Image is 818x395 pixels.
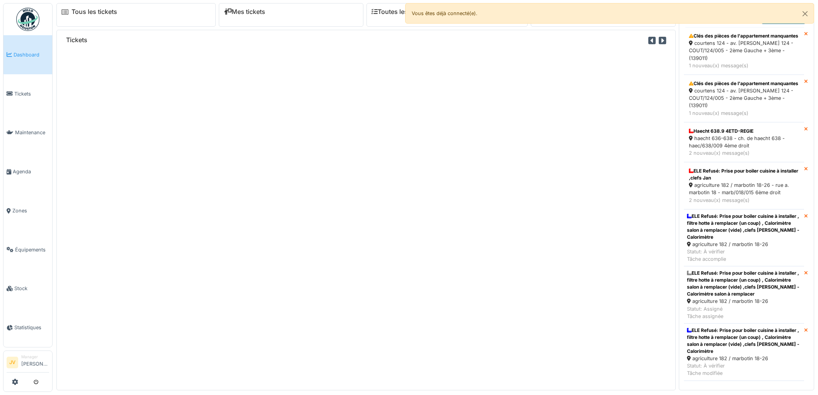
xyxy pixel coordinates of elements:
a: Statistiques [3,308,52,347]
span: Zones [12,207,49,214]
div: Clés des pièces de l'appartement manquantes [689,32,799,39]
div: 1 nouveau(x) message(s) [689,62,799,69]
span: Tickets [14,90,49,97]
span: Agenda [13,168,49,175]
a: ELE Refusé: Prise pour boiler cuisine à installer , filtre hotte à remplacer (un coup) , Calorimè... [684,266,804,323]
div: agriculture 182 / marbotin 18-26 [687,298,801,305]
a: Agenda [3,152,52,191]
a: Clés des pièces de l'appartement manquantes courtens 124 - av. [PERSON_NAME] 124 - COUT/124/005 -... [684,27,804,75]
a: Zones [3,191,52,230]
div: ELE Refusé: Prise pour boiler cuisine à installer , filtre hotte à remplacer (un coup) , Calorimè... [687,213,801,241]
a: Tous les tickets [72,8,117,15]
div: agriculture 182 / marbotin 18-26 [687,355,801,362]
div: Vous êtes déjà connecté(e). [405,3,814,24]
button: Close [796,3,814,24]
a: ELE Refusé: Prise pour boiler cuisine à installer , filtre hotte à remplacer (un coup) , Calorimè... [684,323,804,381]
div: ELE Refusé: Prise pour boiler cuisine à installer , filtre hotte à remplacer (un coup) , Calorimè... [687,270,801,298]
div: ELE Refusé: Prise pour boiler cuisine à installer , filtre hotte à remplacer (un coup) , Calorimè... [687,327,801,355]
div: 1 nouveau(x) message(s) [689,109,799,117]
a: Dashboard [3,35,52,74]
span: Maintenance [15,129,49,136]
span: Dashboard [14,51,49,58]
div: courtens 124 - av. [PERSON_NAME] 124 - COUT/124/005 - 2ème Gauche + 3ème - (139011) [689,39,799,62]
li: JV [7,357,18,368]
a: Tickets [3,74,52,113]
a: JV Manager[PERSON_NAME] [7,354,49,373]
div: agriculture 182 / marbotin 18-26 - rue a. marbotin 18 - marb/018/015 6ème droit [689,181,799,196]
a: Équipements [3,230,52,269]
div: agriculture 182 / marbotin 18-26 [687,241,801,248]
span: Statistiques [14,324,49,331]
a: Clés des pièces de l'appartement manquantes courtens 124 - av. [PERSON_NAME] 124 - COUT/124/005 -... [684,75,804,122]
div: Manager [21,354,49,360]
div: Statut: À vérifier Tâche accomplie [687,248,801,263]
span: Stock [14,285,49,292]
div: ELE Refusé: Prise pour boiler cuisine à installer ,clefs Jan [689,168,799,181]
a: Haecht 638.9 4ETD-REGIE haecht 636-638 - ch. de haecht 638 - haec/638/009 4ème droit 2 nouveau(x)... [684,122,804,162]
li: [PERSON_NAME] [21,354,49,371]
div: haecht 636-638 - ch. de haecht 638 - haec/638/009 4ème droit [689,135,799,149]
div: Haecht 638.9 4ETD-REGIE [689,128,799,135]
img: Badge_color-CXgf-gQk.svg [16,8,39,31]
a: ELE Refusé: Prise pour boiler cuisine à installer , filtre hotte à remplacer (un coup) , Calorimè... [684,209,804,267]
div: courtens 124 - av. [PERSON_NAME] 124 - COUT/124/005 - 2ème Gauche + 3ème - (139011) [689,87,799,109]
a: Stock [3,269,52,308]
div: Statut: À vérifier Tâche modifiée [687,362,801,377]
a: Mes tickets [224,8,265,15]
span: Équipements [15,246,49,253]
div: 2 nouveau(x) message(s) [689,149,799,157]
a: Maintenance [3,113,52,152]
div: 2 nouveau(x) message(s) [689,197,799,204]
a: Toutes les tâches [372,8,429,15]
h6: Tickets [66,36,87,44]
div: Clés des pièces de l'appartement manquantes [689,80,799,87]
a: ELE Refusé: Prise pour boiler cuisine à installer ,clefs Jan agriculture 182 / marbotin 18-26 - r... [684,162,804,209]
div: Statut: Assigné Tâche assignée [687,305,801,320]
